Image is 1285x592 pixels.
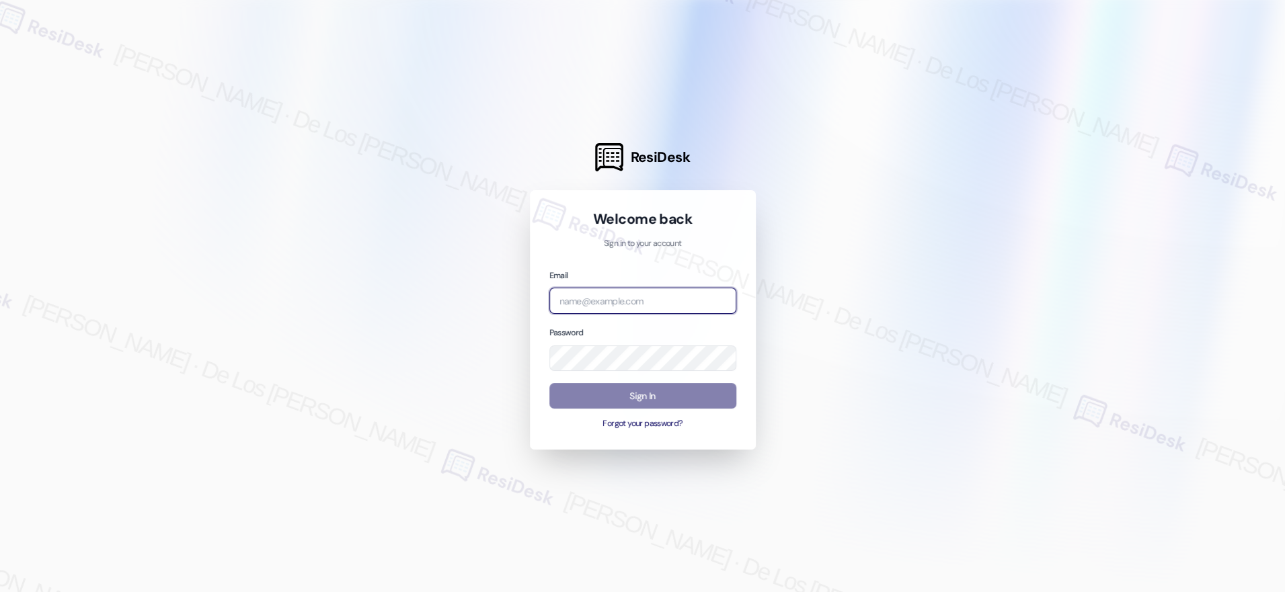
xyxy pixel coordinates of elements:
[549,270,568,281] label: Email
[549,383,736,409] button: Sign In
[549,327,584,338] label: Password
[549,288,736,314] input: name@example.com
[549,210,736,228] h1: Welcome back
[595,143,623,171] img: ResiDesk Logo
[549,238,736,250] p: Sign in to your account
[630,148,690,167] span: ResiDesk
[549,418,736,430] button: Forgot your password?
